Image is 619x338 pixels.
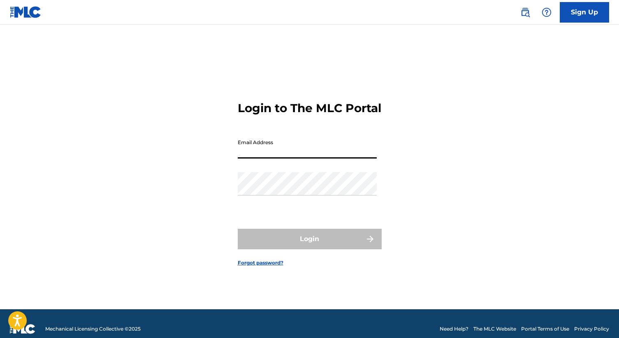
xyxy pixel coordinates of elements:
a: Portal Terms of Use [521,325,569,333]
div: Help [538,4,555,21]
a: Public Search [517,4,533,21]
img: search [520,7,530,17]
iframe: Chat Widget [578,299,619,338]
a: Privacy Policy [574,325,609,333]
a: Need Help? [440,325,468,333]
a: Sign Up [560,2,609,23]
img: help [542,7,552,17]
img: MLC Logo [10,6,42,18]
a: Forgot password? [238,259,283,267]
a: The MLC Website [473,325,516,333]
img: logo [10,324,35,334]
h3: Login to The MLC Portal [238,101,381,115]
span: Mechanical Licensing Collective © 2025 [45,325,141,333]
